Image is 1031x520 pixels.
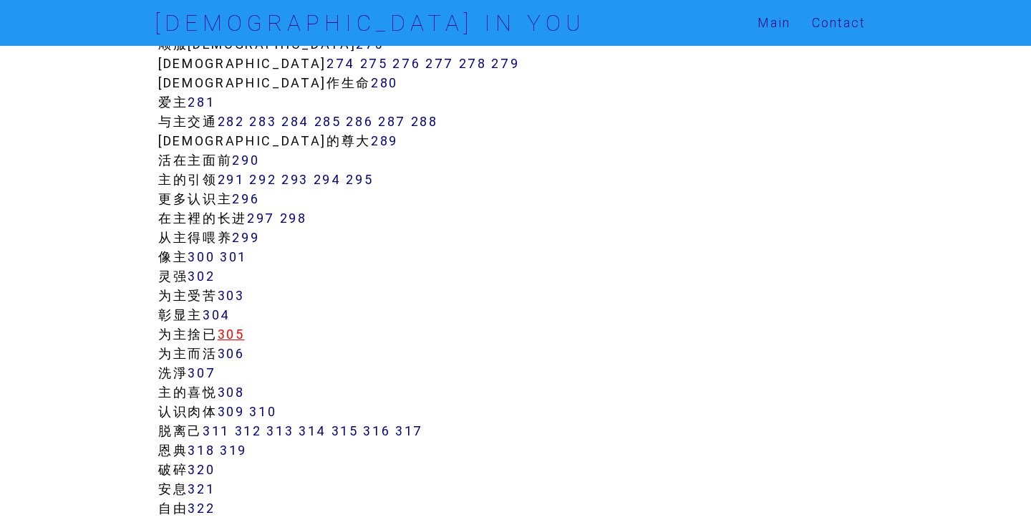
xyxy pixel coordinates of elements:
[356,36,384,52] a: 273
[299,423,326,439] a: 314
[188,500,215,516] a: 322
[411,113,438,130] a: 288
[346,171,373,188] a: 295
[188,442,215,458] a: 318
[346,113,373,130] a: 286
[425,55,454,72] a: 277
[371,74,398,91] a: 280
[970,456,1020,509] iframe: Chat
[235,423,262,439] a: 312
[459,55,487,72] a: 278
[218,384,245,400] a: 308
[281,171,309,188] a: 293
[218,287,245,304] a: 303
[363,423,390,439] a: 316
[314,171,342,188] a: 294
[188,365,216,381] a: 307
[203,307,231,323] a: 304
[188,481,215,497] a: 321
[281,113,309,130] a: 284
[371,133,398,149] a: 289
[220,442,247,458] a: 319
[220,249,247,265] a: 301
[188,268,215,284] a: 302
[232,229,259,246] a: 299
[218,326,245,342] a: 305
[326,55,355,72] a: 274
[331,423,359,439] a: 315
[188,94,215,110] a: 281
[249,171,276,188] a: 292
[247,210,275,226] a: 297
[188,249,215,265] a: 300
[392,55,420,72] a: 276
[232,152,259,168] a: 290
[218,171,245,188] a: 291
[280,210,307,226] a: 298
[218,403,245,420] a: 309
[378,113,406,130] a: 287
[491,55,519,72] a: 279
[314,113,342,130] a: 285
[395,423,423,439] a: 317
[218,345,245,362] a: 306
[249,113,276,130] a: 283
[188,461,215,478] a: 320
[360,55,388,72] a: 275
[266,423,294,439] a: 313
[203,423,230,439] a: 311
[249,403,276,420] a: 310
[218,113,245,130] a: 282
[232,191,259,207] a: 296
